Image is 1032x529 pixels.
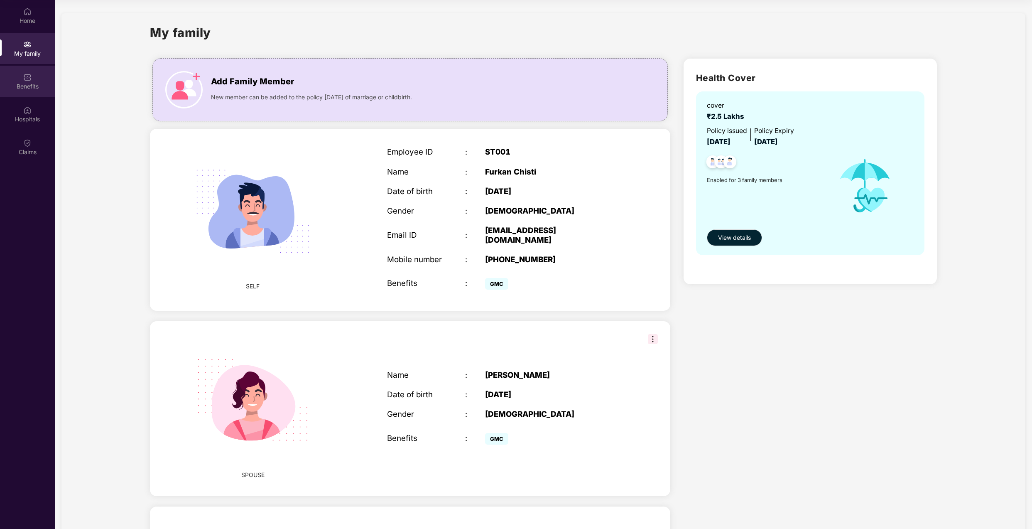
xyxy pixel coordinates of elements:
div: Date of birth [387,390,466,399]
span: SPOUSE [241,470,265,480]
span: Enabled for 3 family members [707,176,829,184]
div: Benefits [387,434,466,443]
div: : [465,148,485,157]
div: [DEMOGRAPHIC_DATA] [485,207,622,216]
div: Furkan Chisti [485,167,622,177]
h1: My family [150,23,211,42]
img: svg+xml;base64,PHN2ZyBpZD0iQmVuZWZpdHMiIHhtbG5zPSJodHRwOi8vd3d3LnczLm9yZy8yMDAwL3N2ZyIgd2lkdGg9Ij... [23,73,32,81]
img: svg+xml;base64,PHN2ZyBpZD0iQ2xhaW0iIHhtbG5zPSJodHRwOi8vd3d3LnczLm9yZy8yMDAwL3N2ZyIgd2lkdGg9IjIwIi... [23,139,32,147]
div: [DATE] [485,390,622,399]
div: Date of birth [387,187,466,196]
span: SELF [246,282,260,291]
div: Policy Expiry [754,126,794,136]
div: Gender [387,410,466,419]
img: svg+xml;base64,PHN2ZyB4bWxucz0iaHR0cDovL3d3dy53My5vcmcvMjAwMC9zdmciIHdpZHRoPSI0OC45MTUiIGhlaWdodD... [711,153,731,173]
div: : [465,390,485,399]
img: svg+xml;base64,PHN2ZyB3aWR0aD0iMjAiIGhlaWdodD0iMjAiIHZpZXdCb3g9IjAgMCAyMCAyMCIgZmlsbD0ibm9uZSIgeG... [23,40,32,49]
div: Name [387,371,466,380]
div: : [465,207,485,216]
div: [EMAIL_ADDRESS][DOMAIN_NAME] [485,226,622,245]
div: [DATE] [485,187,622,196]
span: [DATE] [707,138,730,146]
div: Policy issued [707,126,747,136]
span: GMC [485,278,508,290]
div: : [465,167,485,177]
div: ST001 [485,148,622,157]
h2: Health Cover [696,71,924,85]
span: ₹2.5 Lakhs [707,112,748,121]
span: GMC [485,433,508,445]
span: [DATE] [754,138,778,146]
div: : [465,255,485,264]
div: : [465,279,485,288]
div: : [465,187,485,196]
img: svg+xml;base64,PHN2ZyBpZD0iSG9tZSIgeG1sbnM9Imh0dHA6Ly93d3cudzMub3JnLzIwMDAvc3ZnIiB3aWR0aD0iMjAiIG... [23,7,32,16]
img: svg+xml;base64,PHN2ZyB4bWxucz0iaHR0cDovL3d3dy53My5vcmcvMjAwMC9zdmciIHdpZHRoPSI0OC45NDMiIGhlaWdodD... [720,153,740,173]
img: svg+xml;base64,PHN2ZyB4bWxucz0iaHR0cDovL3d3dy53My5vcmcvMjAwMC9zdmciIHdpZHRoPSIyMjQiIGhlaWdodD0iMT... [182,330,323,470]
span: New member can be added to the policy [DATE] of marriage or childbirth. [211,93,412,102]
div: Email ID [387,231,466,240]
span: Add Family Member [211,75,294,88]
div: [PERSON_NAME] [485,371,622,380]
button: View details [707,229,762,246]
div: : [465,434,485,443]
div: Benefits [387,279,466,288]
img: svg+xml;base64,PHN2ZyB4bWxucz0iaHR0cDovL3d3dy53My5vcmcvMjAwMC9zdmciIHdpZHRoPSIyMjQiIGhlaWdodD0iMT... [182,141,323,282]
img: svg+xml;base64,PHN2ZyBpZD0iSG9zcGl0YWxzIiB4bWxucz0iaHR0cDovL3d3dy53My5vcmcvMjAwMC9zdmciIHdpZHRoPS... [23,106,32,114]
img: icon [165,71,203,108]
div: : [465,231,485,240]
div: [DEMOGRAPHIC_DATA] [485,410,622,419]
div: [PHONE_NUMBER] [485,255,622,264]
div: Employee ID [387,148,466,157]
span: View details [718,233,751,242]
img: svg+xml;base64,PHN2ZyB3aWR0aD0iMzIiIGhlaWdodD0iMzIiIHZpZXdCb3g9IjAgMCAzMiAzMiIgZmlsbD0ibm9uZSIgeG... [648,334,658,344]
img: icon [828,147,902,225]
div: : [465,410,485,419]
div: Name [387,167,466,177]
div: cover [707,101,748,111]
img: svg+xml;base64,PHN2ZyB4bWxucz0iaHR0cDovL3d3dy53My5vcmcvMjAwMC9zdmciIHdpZHRoPSI0OC45NDMiIGhlaWdodD... [703,153,723,173]
div: Mobile number [387,255,466,264]
div: : [465,371,485,380]
div: Gender [387,207,466,216]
